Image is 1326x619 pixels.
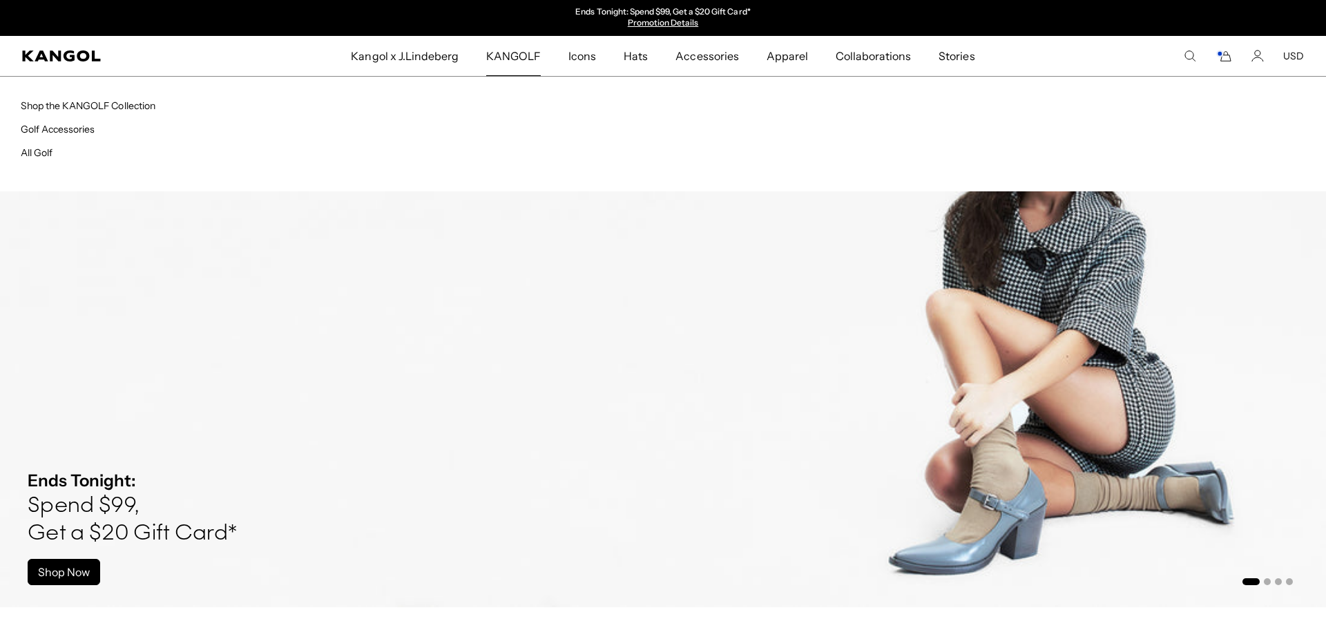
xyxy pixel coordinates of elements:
[624,36,648,76] span: Hats
[521,7,805,29] div: Announcement
[21,123,95,135] a: Golf Accessories
[486,36,541,76] span: KANGOLF
[1283,50,1304,62] button: USD
[753,36,822,76] a: Apparel
[1184,50,1196,62] summary: Search here
[1275,578,1282,585] button: Go to slide 3
[1242,578,1260,585] button: Go to slide 1
[28,520,237,548] h4: Get a $20 Gift Card*
[521,7,805,29] slideshow-component: Announcement bar
[939,36,974,76] span: Stories
[21,146,52,159] a: All Golf
[767,36,808,76] span: Apparel
[1241,575,1293,587] ul: Select a slide to show
[628,17,698,28] a: Promotion Details
[351,36,459,76] span: Kangol x J.Lindeberg
[662,36,752,76] a: Accessories
[675,36,738,76] span: Accessories
[1215,50,1232,62] button: Cart
[22,50,232,61] a: Kangol
[822,36,925,76] a: Collaborations
[28,559,100,585] a: Shop Now
[28,493,237,520] h4: Spend $99,
[836,36,911,76] span: Collaborations
[21,99,155,112] a: Shop the KANGOLF Collection
[575,7,750,18] p: Ends Tonight: Spend $99, Get a $20 Gift Card*
[1264,578,1271,585] button: Go to slide 2
[1286,578,1293,585] button: Go to slide 4
[568,36,596,76] span: Icons
[610,36,662,76] a: Hats
[521,7,805,29] div: 1 of 2
[555,36,610,76] a: Icons
[472,36,555,76] a: KANGOLF
[337,36,472,76] a: Kangol x J.Lindeberg
[1251,50,1264,62] a: Account
[925,36,988,76] a: Stories
[28,470,136,491] strong: Ends Tonight:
